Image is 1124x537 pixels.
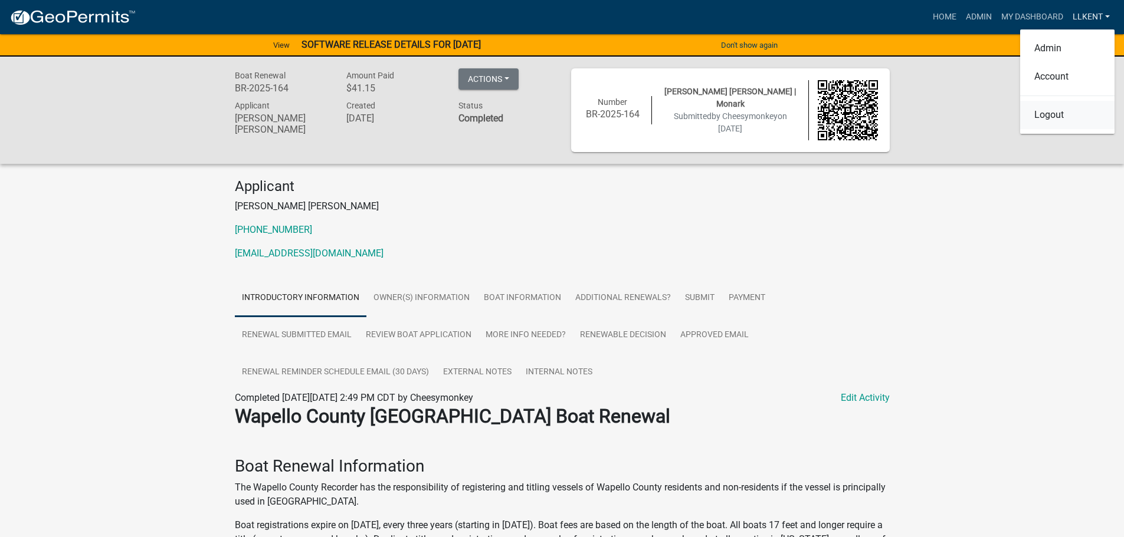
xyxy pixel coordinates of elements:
h6: BR-2025-164 [235,83,329,94]
strong: Wapello County [GEOGRAPHIC_DATA] Boat Renewal [235,405,670,427]
span: Number [598,97,627,107]
a: Boat Information [477,279,568,317]
a: Owner(s) Information [366,279,477,317]
a: Additional Renewals? [568,279,678,317]
a: Renewal Reminder Schedule Email (30 Days) [235,354,436,391]
a: Home [928,6,961,28]
h4: Applicant [235,178,890,195]
a: Review Boat Application [359,317,479,354]
span: Applicant [235,101,270,110]
span: [PERSON_NAME] [PERSON_NAME] | Monark [664,87,796,108]
a: Account [1020,62,1115,91]
span: Amount Paid [346,71,394,80]
a: My Dashboard [997,6,1068,28]
span: Completed [DATE][DATE] 2:49 PM CDT by Cheesymonkey [235,392,473,403]
a: Edit Activity [841,391,890,405]
a: Introductory Information [235,279,366,317]
span: Created [346,101,375,110]
a: Approved Email [673,317,756,354]
h6: BR-2025-164 [583,108,643,120]
a: [EMAIL_ADDRESS][DOMAIN_NAME] [235,248,384,259]
a: More Info Needed? [479,317,573,354]
h6: [DATE] [346,113,441,124]
a: llkent [1068,6,1115,28]
a: Admin [1020,34,1115,62]
button: Actions [458,68,519,90]
p: The Wapello County Recorder has the responsibility of registering and titling vessels of Wapello ... [235,480,890,509]
span: Submitted on [DATE] [674,111,787,133]
h3: Boat Renewal Information [235,456,890,476]
a: External Notes [436,354,519,391]
span: by Cheesymonkey [712,111,778,121]
button: Don't show again [716,35,782,55]
a: Payment [722,279,772,317]
h6: $41.15 [346,83,441,94]
span: Boat Renewal [235,71,286,80]
a: Renewal Submitted Email [235,317,359,354]
strong: Completed [458,113,503,124]
div: llkent [1020,29,1115,134]
a: View [268,35,294,55]
span: Status [458,101,483,110]
p: [PERSON_NAME] [PERSON_NAME] [235,199,890,213]
a: Logout [1020,101,1115,129]
a: Internal Notes [519,354,599,391]
a: Admin [961,6,997,28]
a: Renewable Decision [573,317,673,354]
h6: [PERSON_NAME] [PERSON_NAME] [235,113,329,135]
a: Submit [678,279,722,317]
a: [PHONE_NUMBER] [235,224,312,235]
img: QR code [818,80,878,140]
strong: SOFTWARE RELEASE DETAILS FOR [DATE] [302,39,481,50]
